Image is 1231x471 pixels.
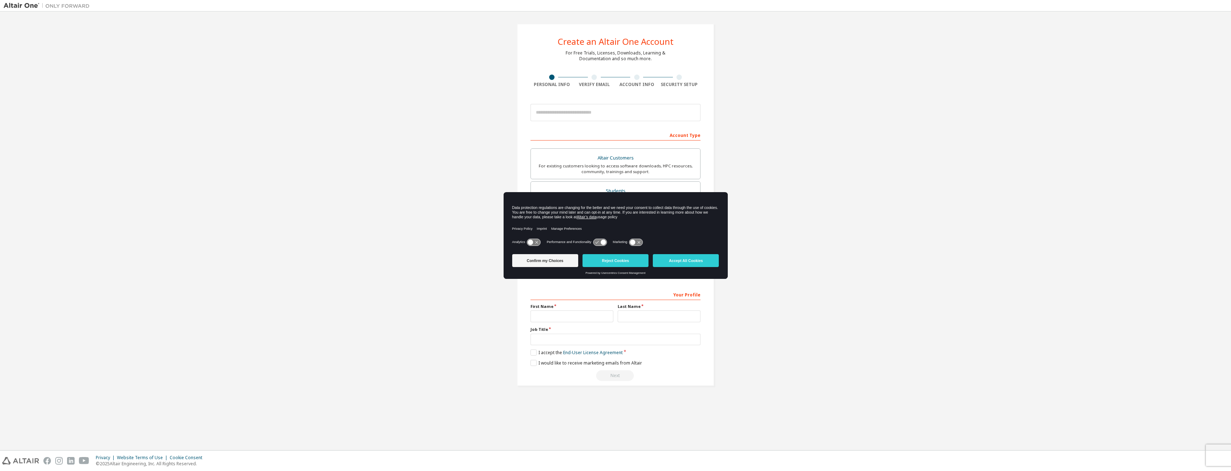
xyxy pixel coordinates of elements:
img: linkedin.svg [67,457,75,465]
img: altair_logo.svg [2,457,39,465]
div: For existing customers looking to access software downloads, HPC resources, community, trainings ... [535,163,696,175]
div: Cookie Consent [170,455,207,461]
img: Altair One [4,2,93,9]
div: Account Info [615,82,658,87]
div: Read and acccept EULA to continue [530,370,701,381]
div: Website Terms of Use [117,455,170,461]
div: Privacy [96,455,117,461]
label: I would like to receive marketing emails from Altair [530,360,642,366]
label: Last Name [618,304,701,309]
img: youtube.svg [79,457,89,465]
label: First Name [530,304,613,309]
div: Account Type [530,129,701,141]
label: Job Title [530,327,701,332]
div: For Free Trials, Licenses, Downloads, Learning & Documentation and so much more. [566,50,665,62]
div: Verify Email [573,82,616,87]
img: instagram.svg [55,457,63,465]
div: Altair Customers [535,153,696,163]
p: © 2025 Altair Engineering, Inc. All Rights Reserved. [96,461,207,467]
div: Personal Info [530,82,573,87]
div: Security Setup [658,82,701,87]
div: Your Profile [530,289,701,300]
label: I accept the [530,349,623,356]
img: facebook.svg [43,457,51,465]
a: End-User License Agreement [563,349,623,356]
div: Create an Altair One Account [558,37,674,46]
div: Students [535,186,696,196]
